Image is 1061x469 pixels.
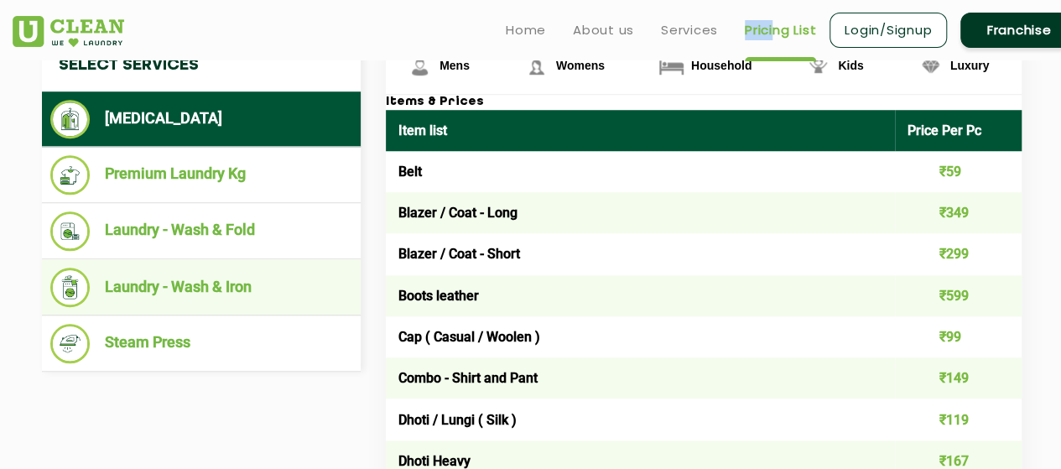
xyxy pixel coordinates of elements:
[386,275,895,316] td: Boots leather
[386,110,895,151] th: Item list
[895,151,1022,192] td: ₹59
[661,20,718,40] a: Services
[573,20,634,40] a: About us
[556,59,605,72] span: Womens
[50,155,352,195] li: Premium Laundry Kg
[657,52,686,81] img: Household
[895,357,1022,399] td: ₹149
[386,316,895,357] td: Cap ( Casual / Woolen )
[405,52,434,81] img: Mens
[804,52,833,81] img: Kids
[386,357,895,399] td: Combo - Shirt and Pant
[50,324,352,363] li: Steam Press
[42,39,361,91] h4: Select Services
[386,95,1022,110] h3: Items & Prices
[506,20,546,40] a: Home
[950,59,990,72] span: Luxury
[895,275,1022,316] td: ₹599
[916,52,945,81] img: Luxury
[830,13,947,48] a: Login/Signup
[439,59,470,72] span: Mens
[50,324,90,363] img: Steam Press
[895,110,1022,151] th: Price Per Pc
[50,268,90,307] img: Laundry - Wash & Iron
[50,100,90,138] img: Dry Cleaning
[895,399,1022,440] td: ₹119
[745,20,816,40] a: Pricing List
[386,399,895,440] td: Dhoti / Lungi ( Silk )
[50,268,352,307] li: Laundry - Wash & Iron
[522,52,551,81] img: Womens
[50,100,352,138] li: [MEDICAL_DATA]
[50,155,90,195] img: Premium Laundry Kg
[895,316,1022,357] td: ₹99
[895,192,1022,233] td: ₹349
[838,59,863,72] span: Kids
[386,151,895,192] td: Belt
[691,59,752,72] span: Household
[50,211,90,251] img: Laundry - Wash & Fold
[386,233,895,274] td: Blazer / Coat - Short
[50,211,352,251] li: Laundry - Wash & Fold
[895,233,1022,274] td: ₹299
[13,16,124,47] img: UClean Laundry and Dry Cleaning
[386,192,895,233] td: Blazer / Coat - Long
